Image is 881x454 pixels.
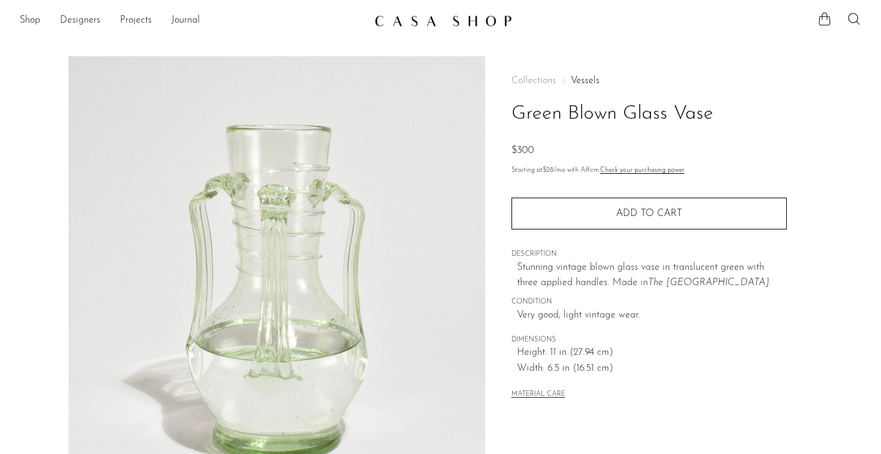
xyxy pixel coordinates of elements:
[511,249,787,260] span: DESCRIPTION
[543,167,554,174] span: $28
[517,345,787,361] span: Height: 11 in (27.94 cm)
[20,10,365,31] nav: Desktop navigation
[511,99,787,130] h1: Green Blown Glass Vase
[60,13,100,29] a: Designers
[511,165,787,176] p: Starting at /mo with Affirm.
[517,308,787,324] span: Very good; light vintage wear.
[120,13,152,29] a: Projects
[171,13,200,29] a: Journal
[511,335,787,346] span: DIMENSIONS
[517,361,787,377] span: Width: 6.5 in (16.51 cm)
[571,76,600,86] a: Vessels
[511,146,534,155] span: $300
[20,10,365,31] ul: NEW HEADER MENU
[517,260,787,291] p: Stunning vintage blown glass vase in translucent green with three applied handles. Made in .
[511,390,565,400] button: MATERIAL CARE
[511,76,556,86] span: Collections
[511,297,787,308] span: CONDITION
[648,278,769,288] em: The [GEOGRAPHIC_DATA]
[600,167,685,174] a: Check your purchasing power - Learn more about Affirm Financing (opens in modal)
[20,13,40,29] a: Shop
[511,76,787,86] nav: Breadcrumbs
[616,209,682,218] span: Add to cart
[511,198,787,229] button: Add to cart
